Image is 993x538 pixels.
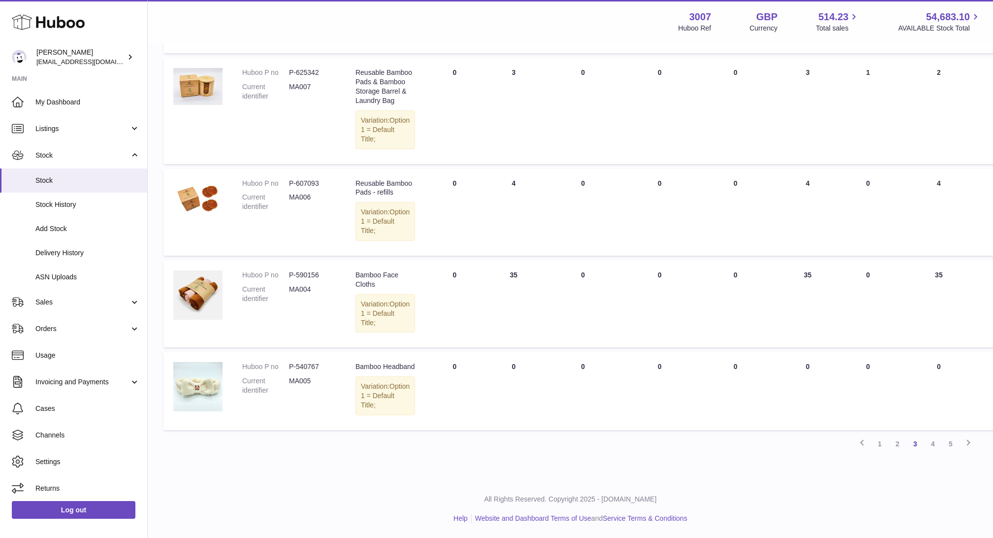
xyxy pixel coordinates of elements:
[242,362,289,371] dt: Huboo P no
[689,10,711,24] strong: 3007
[355,270,415,289] div: Bamboo Face Cloths
[543,352,623,430] td: 0
[774,261,841,347] td: 35
[453,514,468,522] a: Help
[361,382,410,409] span: Option 1 = Default Title;
[484,261,543,347] td: 35
[472,514,687,523] li: and
[355,362,415,371] div: Bamboo Headband
[774,352,841,430] td: 0
[242,179,289,188] dt: Huboo P no
[734,271,737,279] span: 0
[355,179,415,198] div: Reusable Bamboo Pads - refills
[756,10,777,24] strong: GBP
[289,193,336,211] dd: MA006
[924,435,942,453] a: 4
[425,58,484,164] td: 0
[543,261,623,347] td: 0
[623,352,697,430] td: 0
[173,270,223,320] img: product image
[12,50,27,65] img: bevmay@maysama.com
[623,58,697,164] td: 0
[895,352,983,430] td: 0
[484,58,543,164] td: 3
[35,484,140,493] span: Returns
[35,176,140,185] span: Stock
[816,24,860,33] span: Total sales
[35,457,140,467] span: Settings
[750,24,778,33] div: Currency
[355,202,415,241] div: Variation:
[36,48,125,67] div: [PERSON_NAME]
[818,10,848,24] span: 514.23
[841,169,895,256] td: 0
[289,362,336,371] dd: P-540767
[156,495,985,504] p: All Rights Reserved. Copyright 2025 - [DOMAIN_NAME]
[35,404,140,413] span: Cases
[484,352,543,430] td: 0
[774,169,841,256] td: 4
[289,376,336,395] dd: MA005
[895,58,983,164] td: 2
[242,82,289,101] dt: Current identifier
[734,179,737,187] span: 0
[895,169,983,256] td: 4
[898,10,981,33] a: 54,683.10 AVAILABLE Stock Total
[603,514,687,522] a: Service Terms & Conditions
[35,272,140,282] span: ASN Uploads
[678,24,711,33] div: Huboo Ref
[35,224,140,234] span: Add Stock
[35,351,140,360] span: Usage
[475,514,591,522] a: Website and Dashboard Terms of Use
[35,431,140,440] span: Channels
[35,151,129,160] span: Stock
[289,270,336,280] dd: P-590156
[841,352,895,430] td: 0
[242,193,289,211] dt: Current identifier
[543,169,623,256] td: 0
[35,98,140,107] span: My Dashboard
[35,324,129,334] span: Orders
[942,435,960,453] a: 5
[35,377,129,387] span: Invoicing and Payments
[361,300,410,327] span: Option 1 = Default Title;
[35,200,140,209] span: Stock History
[242,270,289,280] dt: Huboo P no
[35,298,129,307] span: Sales
[355,376,415,415] div: Variation:
[425,352,484,430] td: 0
[289,82,336,101] dd: MA007
[289,285,336,303] dd: MA004
[841,261,895,347] td: 0
[173,68,223,105] img: product image
[841,58,895,164] td: 1
[289,68,336,77] dd: P-625342
[36,58,145,66] span: [EMAIL_ADDRESS][DOMAIN_NAME]
[889,435,906,453] a: 2
[906,435,924,453] a: 3
[173,179,223,218] img: product image
[35,248,140,258] span: Delivery History
[361,116,410,143] span: Option 1 = Default Title;
[926,10,970,24] span: 54,683.10
[871,435,889,453] a: 1
[355,68,415,105] div: Reusable Bamboo Pads & Bamboo Storage Barrel & Laundry Bag
[774,58,841,164] td: 3
[898,24,981,33] span: AVAILABLE Stock Total
[895,261,983,347] td: 35
[484,169,543,256] td: 4
[242,68,289,77] dt: Huboo P no
[623,169,697,256] td: 0
[12,501,135,519] a: Log out
[623,261,697,347] td: 0
[355,110,415,149] div: Variation:
[35,124,129,134] span: Listings
[355,294,415,333] div: Variation:
[242,376,289,395] dt: Current identifier
[173,362,223,411] img: product image
[425,261,484,347] td: 0
[242,285,289,303] dt: Current identifier
[425,169,484,256] td: 0
[734,68,737,76] span: 0
[734,363,737,370] span: 0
